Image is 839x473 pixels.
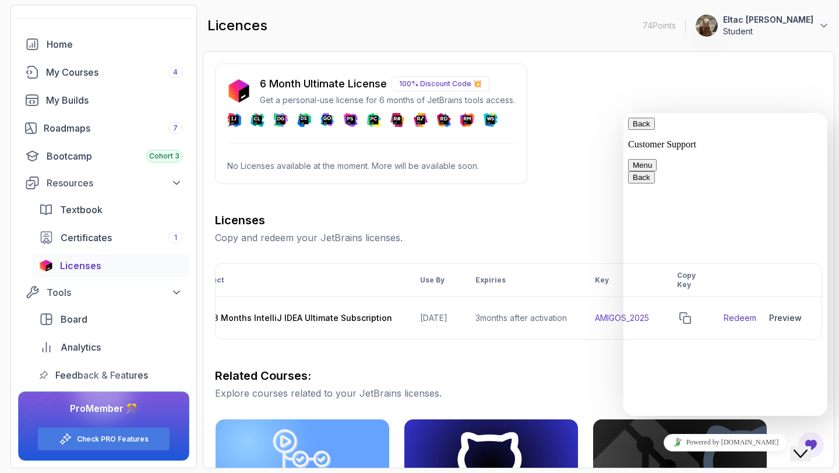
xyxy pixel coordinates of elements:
iframe: chat widget [623,113,827,416]
iframe: chat widget [623,429,827,456]
div: Bootcamp [47,149,182,163]
h2: licences [207,16,267,35]
button: Check PRO Features [37,427,170,451]
th: Expiries [461,264,581,297]
a: textbook [32,198,189,221]
a: Check PRO Features [77,435,149,444]
a: roadmaps [18,117,189,140]
a: certificates [32,226,189,249]
button: user profile imageEltac [PERSON_NAME]Student [695,14,830,37]
a: board [32,308,189,331]
p: Student [723,26,813,37]
iframe: chat widget [790,426,827,461]
span: Analytics [61,340,101,354]
p: No Licenses available at the moment. More will be available soon. [227,160,515,172]
span: 1 [174,233,177,242]
td: [DATE] [406,297,461,340]
h3: Related Courses: [215,368,822,384]
h3: Licenses [215,212,822,228]
div: Home [47,37,182,51]
th: Product [181,264,406,297]
td: 3 months after activation [461,297,581,340]
td: AMIGOS_2025 [581,297,663,340]
span: Cohort 3 [149,151,179,161]
span: Board [61,312,87,326]
a: courses [18,61,189,84]
p: Eltac [PERSON_NAME] [723,14,813,26]
p: 3 Months IntelliJ IDEA Ultimate Subscription [213,312,392,324]
p: Explore courses related to your JetBrains licenses. [215,386,822,400]
div: Resources [47,176,182,190]
span: Certificates [61,231,112,245]
div: My Courses [46,65,182,79]
span: Feedback & Features [55,368,148,382]
a: bootcamp [18,144,189,168]
p: 100% Discount Code 💥 [392,76,489,91]
div: My Builds [46,93,182,107]
a: feedback [32,363,189,387]
a: builds [18,89,189,112]
button: Resources [18,172,189,193]
a: licenses [32,254,189,277]
span: 4 [173,68,178,77]
img: jetbrains icon [227,79,251,103]
span: Licenses [60,259,101,273]
p: 74 Points [643,20,676,31]
img: jetbrains icon [39,260,53,271]
th: Use By [406,264,461,297]
button: Tools [18,282,189,303]
span: Textbook [60,203,103,217]
a: home [18,33,189,56]
span: 7 [173,123,178,133]
p: Copy and redeem your JetBrains licenses. [215,231,822,245]
p: Get a personal-use license for 6 months of JetBrains tools access. [260,94,515,106]
div: Roadmaps [44,121,182,135]
a: analytics [32,336,189,359]
div: Tools [47,285,182,299]
p: 6 Month Ultimate License [260,76,387,92]
th: Key [581,264,663,297]
img: user profile image [696,15,718,37]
